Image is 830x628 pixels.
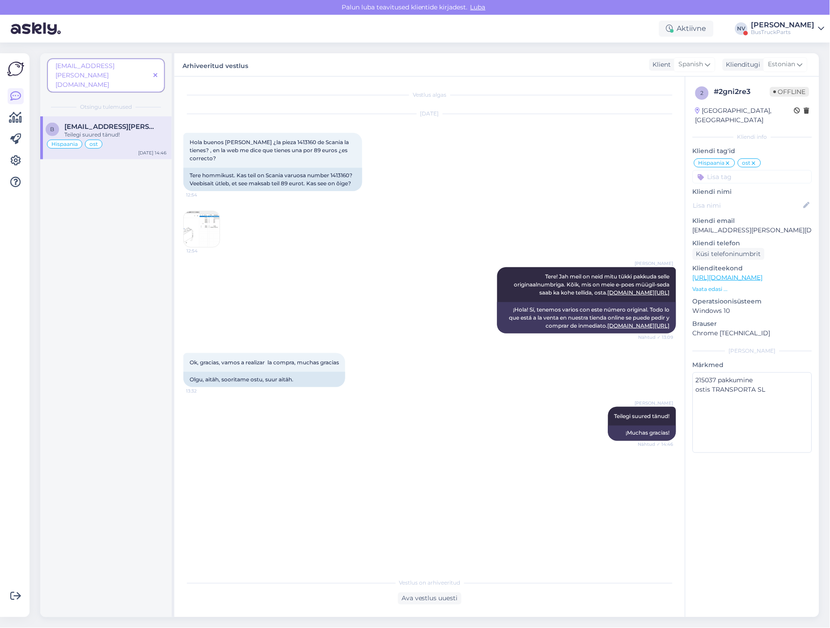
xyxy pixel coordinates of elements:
[635,400,673,406] span: [PERSON_NAME]
[693,360,812,370] p: Märkmed
[693,347,812,355] div: [PERSON_NAME]
[89,141,98,147] span: ost
[693,306,812,316] p: Windows 10
[693,146,812,156] p: Kliendi tag'id
[138,150,166,156] div: [DATE] 14:46
[183,110,676,118] div: [DATE]
[751,29,815,36] div: BusTruckParts
[190,359,339,366] span: Ok, gracias, vamos a realizar la compra, muchas gracias
[638,441,673,448] span: Nähtud ✓ 14:46
[183,91,676,99] div: Vestlus algas
[183,372,345,387] div: Olgu, aitäh, sooritame ostu, suur aitäh.
[751,21,825,36] a: [PERSON_NAME]BusTruckParts
[182,59,248,71] label: Arhiveeritud vestlus
[770,87,809,97] span: Offline
[699,160,725,166] span: Hispaania
[183,168,362,191] div: Tere hommikust. Kas teil on Scania varuosa number 1413160? Veebisait ütleb, et see maksab teil 89...
[751,21,815,29] div: [PERSON_NAME]
[186,192,220,198] span: 12:54
[693,264,812,273] p: Klienditeekond
[693,226,812,235] p: [EMAIL_ADDRESS][PERSON_NAME][DOMAIN_NAME]
[514,273,671,296] span: Tere! Jah meil on neid mitu tükki pakkuda selle originaalnumbriga. Kõik, mis on meie e-poes müügi...
[693,285,812,293] p: Vaata edasi ...
[693,201,802,210] input: Lisa nimi
[635,260,673,267] span: [PERSON_NAME]
[399,579,461,587] span: Vestlus on arhiveeritud
[55,62,114,89] span: [EMAIL_ADDRESS][PERSON_NAME][DOMAIN_NAME]
[693,248,765,260] div: Küsi telefoninumbrit
[693,319,812,329] p: Brauser
[51,141,78,147] span: Hispaania
[695,106,794,125] div: [GEOGRAPHIC_DATA], [GEOGRAPHIC_DATA]
[693,170,812,184] input: Lisa tag
[398,593,462,605] div: Ava vestlus uuesti
[186,388,220,394] span: 13:32
[7,60,24,77] img: Askly Logo
[693,187,812,197] p: Kliendi nimi
[649,60,671,69] div: Klient
[693,297,812,306] p: Operatsioonisüsteem
[693,239,812,248] p: Kliendi telefon
[693,133,812,141] div: Kliendi info
[468,3,488,11] span: Luba
[190,139,350,162] span: Hola buenos [PERSON_NAME] ¿la pieza 1413160 de Scania la tienes? , en la web me dice que tienes u...
[608,322,670,329] a: [DOMAIN_NAME][URL]
[768,60,796,69] span: Estonian
[714,86,770,97] div: # 2gni2re3
[659,21,714,37] div: Aktiivne
[693,273,763,282] a: [URL][DOMAIN_NAME]
[64,131,166,139] div: Teilegi suured tänud!
[639,334,673,341] span: Nähtud ✓ 13:09
[184,211,220,247] img: Attachment
[693,216,812,226] p: Kliendi email
[64,123,157,131] span: baltasar.ferrer@scavalencia.com
[80,103,132,111] span: Otsingu tulemused
[701,90,704,96] span: 2
[679,60,703,69] span: Spanish
[608,289,670,296] a: [DOMAIN_NAME][URL]
[614,413,670,419] span: Teilegi suured tänud!
[608,426,676,441] div: ¡Muchas gracias!
[51,126,55,132] span: b
[735,22,748,35] div: NV
[186,248,220,254] span: 12:54
[497,302,676,333] div: ¡Hola! Sí, tenemos varios con este número original. Todo lo que está a la venta en nuestra tienda...
[693,372,812,453] textarea: 215037 pakkumine ostis TRANSPORTA SL
[693,329,812,338] p: Chrome [TECHNICAL_ID]
[723,60,761,69] div: Klienditugi
[742,160,751,166] span: ost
